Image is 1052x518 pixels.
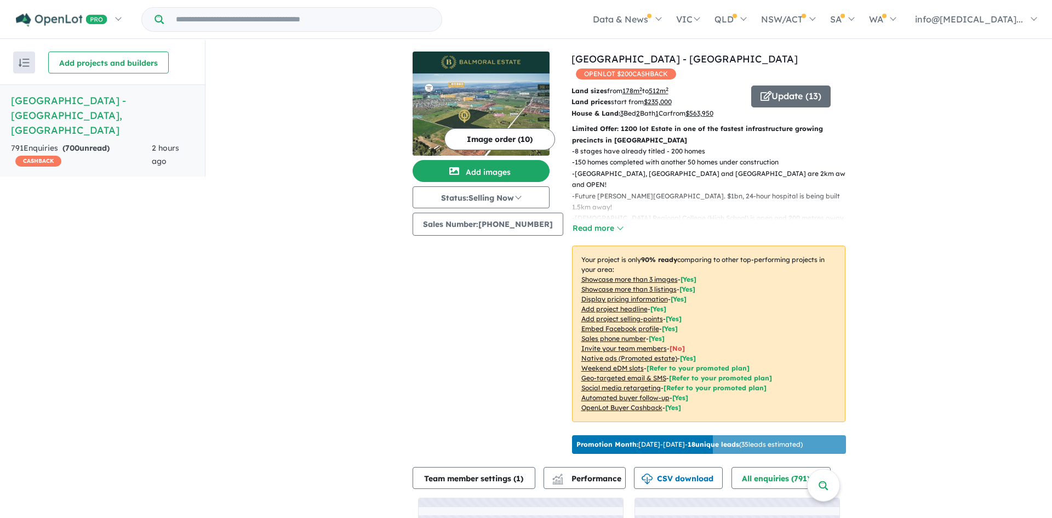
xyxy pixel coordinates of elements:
[572,191,854,213] p: - Future [PERSON_NAME][GEOGRAPHIC_DATA]. $1bn, 24-hour hospital is being built 1.5km away!
[681,275,696,283] span: [ Yes ]
[642,474,653,485] img: download icon
[634,467,723,489] button: CSV download
[413,160,550,182] button: Add images
[680,354,696,362] span: [Yes]
[642,87,668,95] span: to
[571,87,607,95] b: Land sizes
[581,344,667,352] u: Invite your team members
[19,59,30,67] img: sort.svg
[572,222,624,235] button: Read more
[665,403,681,412] span: [Yes]
[649,87,668,95] u: 512 m
[572,146,854,157] p: - 8 stages have already titled - 200 homes
[552,474,562,480] img: line-chart.svg
[572,157,854,168] p: - 150 homes completed with another 50 homes under construction
[581,403,662,412] u: OpenLot Buyer Cashback
[650,305,666,313] span: [ Yes ]
[413,73,550,156] img: Balmoral Estate - Strathtulloh
[666,315,682,323] span: [ Yes ]
[669,374,772,382] span: [Refer to your promoted plan]
[576,69,676,79] span: OPENLOT $ 200 CASHBACK
[620,109,624,117] u: 3
[572,123,845,146] p: Limited Offer: 1200 lot Estate in one of the fastest infrastructure growing precincts in [GEOGRAP...
[581,364,644,372] u: Weekend eDM slots
[581,285,677,293] u: Showcase more than 3 listings
[516,474,521,483] span: 1
[644,98,672,106] u: $ 235,000
[554,474,621,483] span: Performance
[649,334,665,343] span: [ Yes ]
[413,186,550,208] button: Status:Selling Now
[688,440,739,448] b: 18 unique leads
[672,394,688,402] span: [Yes]
[572,168,854,191] p: - [GEOGRAPHIC_DATA], [GEOGRAPHIC_DATA] and [GEOGRAPHIC_DATA] are 2km away and OPEN!
[417,56,545,69] img: Balmoral Estate - Strathtulloh Logo
[413,467,535,489] button: Team member settings (1)
[16,13,107,27] img: Openlot PRO Logo White
[571,98,611,106] b: Land prices
[581,334,646,343] u: Sales phone number
[581,374,666,382] u: Geo-targeted email & SMS
[655,109,659,117] u: 1
[544,467,626,489] button: Performance
[581,275,678,283] u: Showcase more than 3 images
[572,246,845,422] p: Your project is only comparing to other top-performing projects in your area: - - - - - - - - - -...
[731,467,831,489] button: All enquiries (791)
[572,213,854,235] p: - [DEMOGRAPHIC_DATA] Regional College (High School) is open and 200 metres away from the estate! ...
[581,325,659,333] u: Embed Facebook profile
[65,143,79,153] span: 700
[622,87,642,95] u: 178 m
[647,364,750,372] span: [Refer to your promoted plan]
[571,109,620,117] b: House & Land:
[15,156,61,167] span: CASHBACK
[751,86,831,107] button: Update (13)
[552,477,563,485] img: bar-chart.svg
[576,440,638,448] b: Promotion Month:
[666,86,668,92] sup: 2
[671,295,687,303] span: [ Yes ]
[62,143,110,153] strong: ( unread)
[636,109,640,117] u: 2
[685,109,713,117] u: $ 563,950
[444,128,555,150] button: Image order (10)
[571,96,743,107] p: start from
[576,440,803,449] p: [DATE] - [DATE] - ( 35 leads estimated)
[413,52,550,156] a: Balmoral Estate - Strathtulloh LogoBalmoral Estate - Strathtulloh
[581,305,648,313] u: Add project headline
[641,255,677,264] b: 90 % ready
[915,14,1023,25] span: info@[MEDICAL_DATA]...
[581,384,661,392] u: Social media retargeting
[571,108,743,119] p: Bed Bath Car from
[11,93,194,138] h5: [GEOGRAPHIC_DATA] - [GEOGRAPHIC_DATA] , [GEOGRAPHIC_DATA]
[662,325,678,333] span: [ Yes ]
[639,86,642,92] sup: 2
[413,213,563,236] button: Sales Number:[PHONE_NUMBER]
[581,354,677,362] u: Native ads (Promoted estate)
[571,86,743,96] p: from
[152,143,179,166] span: 2 hours ago
[166,8,439,31] input: Try estate name, suburb, builder or developer
[664,384,767,392] span: [Refer to your promoted plan]
[581,394,670,402] u: Automated buyer follow-up
[48,52,169,73] button: Add projects and builders
[11,142,152,168] div: 791 Enquir ies
[670,344,685,352] span: [ No ]
[581,295,668,303] u: Display pricing information
[679,285,695,293] span: [ Yes ]
[581,315,663,323] u: Add project selling-points
[571,53,798,65] a: [GEOGRAPHIC_DATA] - [GEOGRAPHIC_DATA]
